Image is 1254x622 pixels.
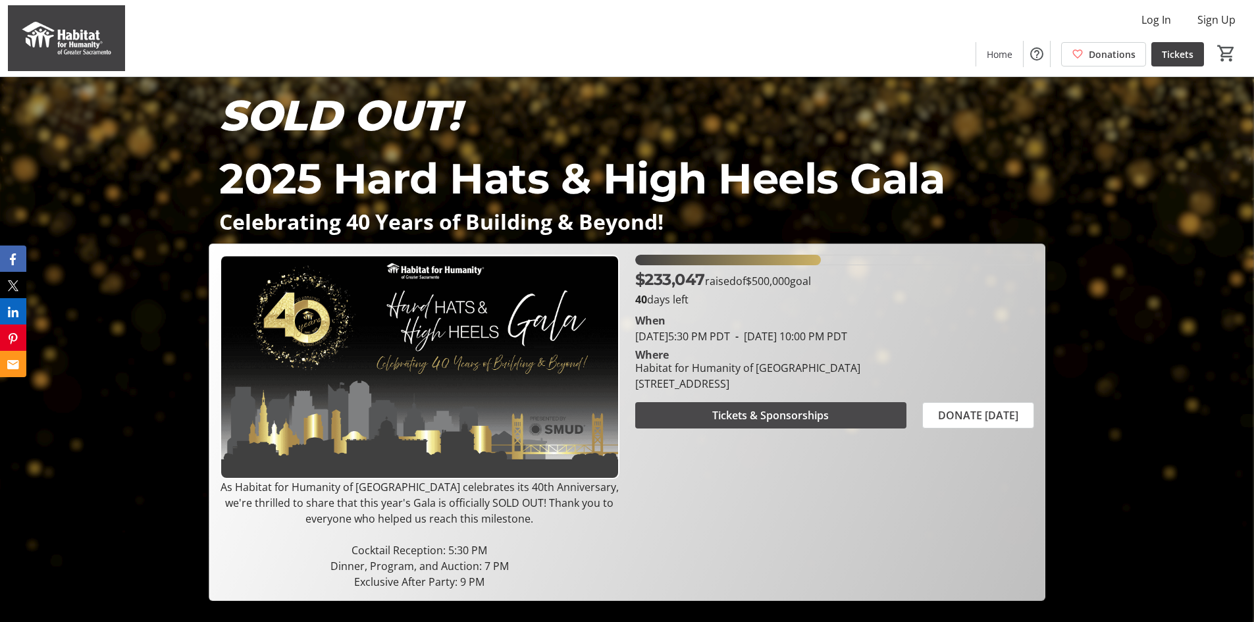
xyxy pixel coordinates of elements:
[730,329,744,344] span: -
[635,270,705,289] span: $233,047
[1162,47,1193,61] span: Tickets
[220,479,619,527] p: As Habitat for Humanity of [GEOGRAPHIC_DATA] celebrates its 40th Anniversary, we're thrilled to s...
[1024,41,1050,67] button: Help
[219,90,460,141] em: SOLD OUT!
[220,558,619,574] p: Dinner, Program, and Auction: 7 PM
[922,402,1034,428] button: DONATE [DATE]
[1187,9,1246,30] button: Sign Up
[635,329,730,344] span: [DATE] 5:30 PM PDT
[712,407,829,423] span: Tickets & Sponsorships
[635,350,669,360] div: Where
[938,407,1018,423] span: DONATE [DATE]
[635,360,860,376] div: Habitat for Humanity of [GEOGRAPHIC_DATA]
[1141,12,1171,28] span: Log In
[635,402,906,428] button: Tickets & Sponsorships
[220,542,619,558] p: Cocktail Reception: 5:30 PM
[1089,47,1136,61] span: Donations
[635,255,1034,265] div: 46.609438000000004% of fundraising goal reached
[730,329,847,344] span: [DATE] 10:00 PM PDT
[220,255,619,479] img: Campaign CTA Media Photo
[219,210,1034,233] p: Celebrating 40 Years of Building & Beyond!
[1197,12,1236,28] span: Sign Up
[635,313,666,328] div: When
[635,268,811,292] p: raised of goal
[220,574,619,590] p: Exclusive After Party: 9 PM
[746,274,790,288] span: $500,000
[8,5,125,71] img: Habitat for Humanity of Greater Sacramento's Logo
[1061,42,1146,66] a: Donations
[1151,42,1204,66] a: Tickets
[1131,9,1182,30] button: Log In
[635,376,860,392] div: [STREET_ADDRESS]
[635,292,1034,307] p: days left
[976,42,1023,66] a: Home
[987,47,1012,61] span: Home
[219,147,1034,210] p: 2025 Hard Hats & High Heels Gala
[635,292,647,307] span: 40
[1215,41,1238,65] button: Cart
